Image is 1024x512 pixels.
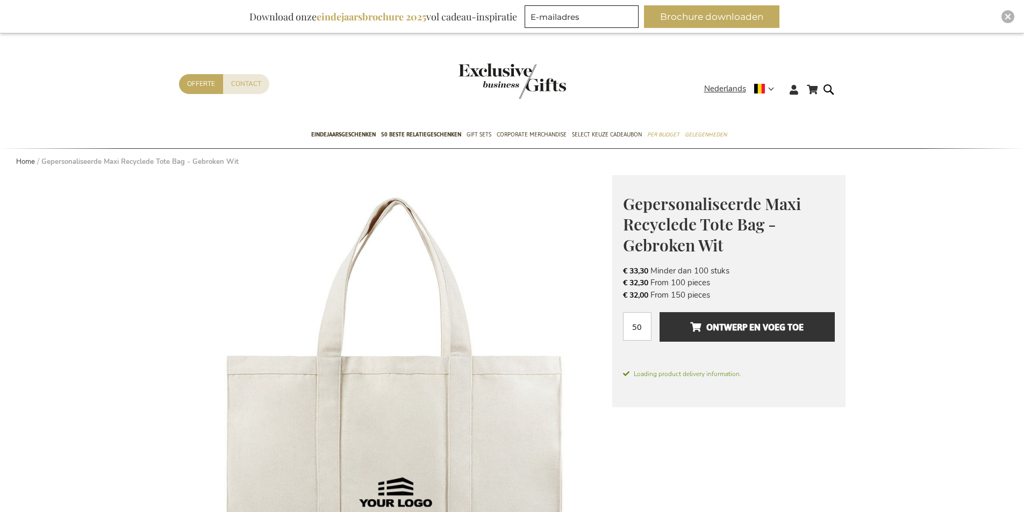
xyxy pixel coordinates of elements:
[623,277,835,289] li: From 100 pieces
[623,266,648,276] span: € 33,30
[41,157,239,167] strong: Gepersonaliseerde Maxi Recyclede Tote Bag - Gebroken Wit
[311,129,376,140] span: Eindejaarsgeschenken
[704,83,746,95] span: Nederlands
[644,5,779,28] button: Brochure downloaden
[685,129,727,140] span: Gelegenheden
[704,83,781,95] div: Nederlands
[223,74,269,94] a: Contact
[623,312,651,341] input: Aantal
[1001,10,1014,23] div: Close
[623,265,835,277] li: Minder dan 100 stuks
[623,193,801,256] span: Gepersonaliseerde Maxi Recyclede Tote Bag - Gebroken Wit
[497,129,567,140] span: Corporate Merchandise
[245,5,522,28] div: Download onze vol cadeau-inspiratie
[381,129,461,140] span: 50 beste relatiegeschenken
[572,129,642,140] span: Select Keuze Cadeaubon
[623,289,835,301] li: From 150 pieces
[459,63,512,99] a: store logo
[623,278,648,288] span: € 32,30
[467,129,491,140] span: Gift Sets
[647,129,679,140] span: Per Budget
[317,10,426,23] b: eindejaarsbrochure 2025
[1005,13,1011,20] img: Close
[525,5,639,28] input: E-mailadres
[459,63,566,99] img: Exclusive Business gifts logo
[16,157,35,167] a: Home
[179,74,223,94] a: Offerte
[525,5,642,31] form: marketing offers and promotions
[690,319,804,336] span: Ontwerp en voeg toe
[623,369,835,379] span: Loading product delivery information.
[660,312,834,342] button: Ontwerp en voeg toe
[623,290,648,300] span: € 32,00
